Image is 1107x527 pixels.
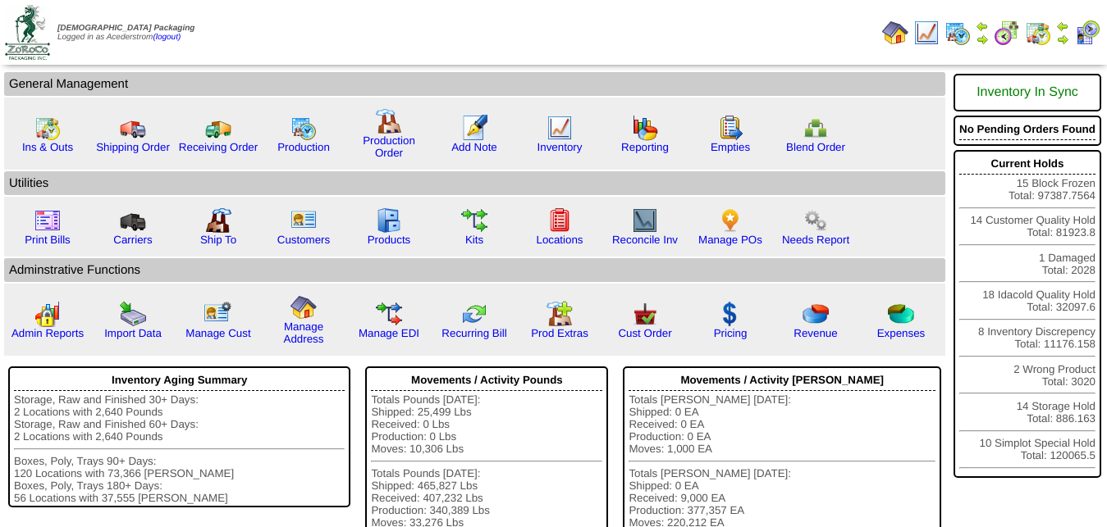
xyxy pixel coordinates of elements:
img: dollar.gif [717,301,743,327]
img: line_graph.gif [547,115,573,141]
img: po.png [717,207,743,234]
img: arrowright.gif [1056,33,1069,46]
span: [DEMOGRAPHIC_DATA] Packaging [57,24,194,33]
img: workflow.gif [461,207,487,234]
td: Utilities [4,171,945,195]
img: workflow.png [803,207,829,234]
img: import.gif [120,301,146,327]
a: Print Bills [25,234,71,246]
img: customers.gif [290,207,317,234]
img: cabinet.gif [376,207,402,234]
td: General Management [4,72,945,96]
a: Receiving Order [179,141,258,153]
img: arrowright.gif [976,33,989,46]
img: edi.gif [376,301,402,327]
img: calendarprod.gif [945,20,971,46]
a: Manage Cust [185,327,250,339]
td: Adminstrative Functions [4,258,945,282]
a: Reporting [621,141,669,153]
a: Blend Order [786,141,845,153]
a: Manage Address [284,320,324,345]
a: Expenses [877,327,926,339]
div: Inventory In Sync [959,77,1096,108]
img: pie_chart.png [803,301,829,327]
img: prodextras.gif [547,301,573,327]
a: Inventory [537,141,583,153]
div: Movements / Activity [PERSON_NAME] [629,370,935,391]
img: calendarcustomer.gif [1074,20,1100,46]
img: home.gif [290,294,317,320]
img: workorder.gif [717,115,743,141]
img: calendarinout.gif [1025,20,1051,46]
img: invoice2.gif [34,207,61,234]
div: Current Holds [959,153,1096,175]
img: truck3.gif [120,207,146,234]
img: factory2.gif [205,207,231,234]
img: line_graph.gif [913,20,940,46]
img: home.gif [882,20,908,46]
a: Production [277,141,330,153]
img: graph2.png [34,301,61,327]
a: Carriers [113,234,152,246]
img: zoroco-logo-small.webp [5,5,50,60]
a: Admin Reports [11,327,84,339]
div: Movements / Activity Pounds [371,370,602,391]
a: Kits [465,234,483,246]
a: Needs Report [782,234,849,246]
img: factory.gif [376,108,402,134]
div: Storage, Raw and Finished 30+ Days: 2 Locations with 2,640 Pounds Storage, Raw and Finished 60+ D... [14,393,345,504]
a: Revenue [794,327,837,339]
img: orders.gif [461,115,487,141]
a: Add Note [451,141,497,153]
a: Import Data [104,327,162,339]
a: (logout) [153,33,181,42]
img: arrowleft.gif [1056,20,1069,33]
a: Products [368,234,411,246]
img: reconcile.gif [461,301,487,327]
img: pie_chart2.png [888,301,914,327]
img: truck.gif [120,115,146,141]
img: managecust.png [204,301,234,327]
div: 15 Block Frozen Total: 97387.7564 14 Customer Quality Hold Total: 81923.8 1 Damaged Total: 2028 1... [954,150,1101,478]
a: Manage EDI [359,327,419,339]
img: line_graph2.gif [632,207,658,234]
a: Locations [536,234,583,246]
img: cust_order.png [632,301,658,327]
img: arrowleft.gif [976,20,989,33]
div: No Pending Orders Found [959,119,1096,140]
a: Customers [277,234,330,246]
a: Cust Order [618,327,671,339]
img: locations.gif [547,207,573,234]
img: network.png [803,115,829,141]
img: calendarinout.gif [34,115,61,141]
img: calendarblend.gif [994,20,1020,46]
a: Ship To [200,234,236,246]
div: Inventory Aging Summary [14,370,345,391]
a: Recurring Bill [441,327,506,339]
img: graph.gif [632,115,658,141]
a: Prod Extras [531,327,588,339]
span: Logged in as Acederstrom [57,24,194,42]
img: calendarprod.gif [290,115,317,141]
a: Pricing [714,327,748,339]
a: Reconcile Inv [612,234,678,246]
a: Empties [711,141,750,153]
img: truck2.gif [205,115,231,141]
a: Ins & Outs [22,141,73,153]
a: Manage POs [698,234,762,246]
a: Shipping Order [96,141,170,153]
a: Production Order [363,134,415,159]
